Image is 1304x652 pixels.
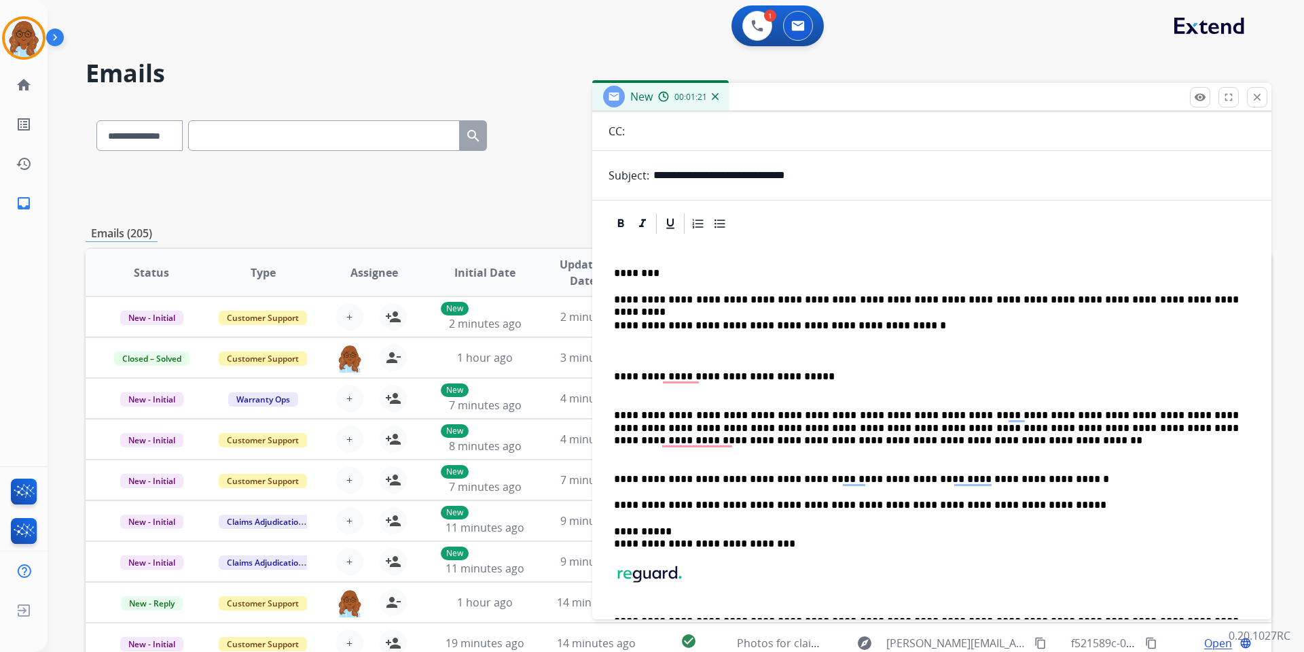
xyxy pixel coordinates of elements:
[114,351,189,366] span: Closed – Solved
[1071,636,1277,651] span: f521589c-0890-47b0-8e97-4554c2b4ce92
[385,349,401,366] mat-icon: person_remove
[336,303,363,330] button: +
[120,555,183,570] span: New - Initial
[219,311,307,325] span: Customer Support
[385,431,401,447] mat-icon: person_add
[336,385,363,412] button: +
[336,426,363,453] button: +
[560,554,633,569] span: 9 minutes ago
[385,472,401,488] mat-icon: person_add
[120,637,183,651] span: New - Initial
[557,636,636,651] span: 14 minutes ago
[219,637,307,651] span: Customer Support
[350,264,398,281] span: Assignee
[134,264,169,281] span: Status
[465,128,482,144] mat-icon: search
[441,383,469,397] p: New
[251,264,276,281] span: Type
[1204,635,1232,651] span: Open
[385,513,401,529] mat-icon: person_add
[446,561,524,576] span: 11 minutes ago
[120,433,183,447] span: New - Initial
[16,195,32,211] mat-icon: inbox
[120,311,183,325] span: New - Initial
[385,635,401,651] mat-icon: person_add
[446,636,524,651] span: 19 minutes ago
[441,302,469,315] p: New
[560,309,633,324] span: 2 minutes ago
[441,465,469,479] p: New
[1194,91,1206,103] mat-icon: remove_red_eye
[120,474,183,488] span: New - Initial
[346,553,352,570] span: +
[120,392,183,407] span: New - Initial
[1034,637,1047,649] mat-icon: content_copy
[346,472,352,488] span: +
[219,515,312,529] span: Claims Adjudication
[557,595,636,610] span: 14 minutes ago
[609,123,625,139] p: CC:
[346,390,352,407] span: +
[560,350,633,365] span: 3 minutes ago
[219,555,312,570] span: Claims Adjudication
[86,60,1271,87] h2: Emails
[449,479,522,494] span: 7 minutes ago
[16,116,32,133] mat-icon: list_alt
[446,520,524,535] span: 11 minutes ago
[336,466,363,494] button: +
[449,439,522,453] span: 8 minutes ago
[346,635,352,651] span: +
[560,473,633,487] span: 7 minutes ago
[632,213,653,234] div: Italic
[385,594,401,611] mat-icon: person_remove
[228,392,298,407] span: Warranty Ops
[5,19,43,57] img: avatar
[336,589,363,617] img: agent-avatar
[219,596,307,611] span: Customer Support
[219,433,307,447] span: Customer Support
[1145,637,1157,649] mat-icon: content_copy
[856,635,873,651] mat-icon: explore
[449,316,522,331] span: 2 minutes ago
[609,167,649,184] p: Subject:
[1222,91,1235,103] mat-icon: fullscreen
[16,156,32,172] mat-icon: history
[1229,628,1290,644] p: 0.20.1027RC
[120,515,183,529] span: New - Initial
[346,309,352,325] span: +
[86,225,158,242] p: Emails (205)
[346,513,352,529] span: +
[346,431,352,447] span: +
[16,77,32,93] mat-icon: home
[688,213,708,234] div: Ordered List
[764,10,776,22] div: 1
[674,92,707,103] span: 00:01:21
[737,636,827,651] span: Photos for claims
[681,633,697,649] mat-icon: check_circle
[336,344,363,373] img: agent-avatar
[441,547,469,560] p: New
[121,596,183,611] span: New - Reply
[660,213,681,234] div: Underline
[385,390,401,407] mat-icon: person_add
[441,424,469,438] p: New
[560,391,633,406] span: 4 minutes ago
[336,507,363,534] button: +
[219,351,307,366] span: Customer Support
[385,309,401,325] mat-icon: person_add
[630,89,653,104] span: New
[560,513,633,528] span: 9 minutes ago
[886,635,1026,651] span: [PERSON_NAME][EMAIL_ADDRESS][DOMAIN_NAME]
[219,474,307,488] span: Customer Support
[611,213,631,234] div: Bold
[449,398,522,413] span: 7 minutes ago
[385,553,401,570] mat-icon: person_add
[441,506,469,519] p: New
[710,213,730,234] div: Bullet List
[336,548,363,575] button: +
[560,432,633,447] span: 4 minutes ago
[457,595,513,610] span: 1 hour ago
[552,256,614,289] span: Updated Date
[457,350,513,365] span: 1 hour ago
[1251,91,1263,103] mat-icon: close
